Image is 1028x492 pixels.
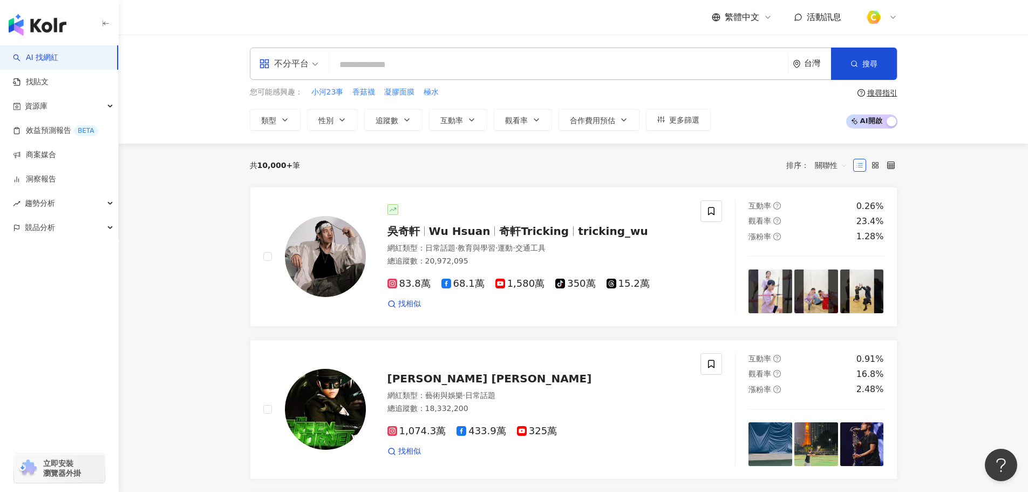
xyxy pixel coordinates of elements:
[748,369,771,378] span: 觀看率
[285,369,366,450] img: KOL Avatar
[43,459,81,478] span: 立即安裝 瀏覽器外掛
[807,12,841,22] span: 活動訊息
[384,86,415,98] button: 凝膠面膜
[856,368,884,380] div: 16.8%
[570,116,615,125] span: 合作費用預估
[748,269,792,313] img: post-image
[495,244,498,252] span: ·
[862,59,877,68] span: 搜尋
[384,87,414,98] span: 凝膠面膜
[311,86,344,98] button: 小河23事
[387,225,420,238] span: 吳奇軒
[9,14,66,36] img: logo
[441,278,485,289] span: 68.1萬
[794,269,838,313] img: post-image
[376,116,398,125] span: 追蹤數
[250,340,897,480] a: KOL Avatar[PERSON_NAME] [PERSON_NAME]網紅類型：藝術與娛樂·日常話題總追蹤數：18,332,2001,074.3萬433.9萬325萬找相似互動率questi...
[748,232,771,241] span: 漲粉率
[856,231,884,242] div: 1.28%
[748,422,792,466] img: post-image
[455,244,458,252] span: ·
[387,256,688,267] div: 總追蹤數 ： 20,972,095
[425,244,455,252] span: 日常話題
[831,48,897,80] button: 搜尋
[513,244,515,252] span: ·
[499,225,569,238] span: 奇軒Tricking
[840,422,884,466] img: post-image
[261,116,276,125] span: 類型
[494,109,552,131] button: 觀看率
[13,200,21,207] span: rise
[25,191,55,215] span: 趨勢分析
[14,454,105,483] a: chrome extension立即安裝 瀏覽器外掛
[578,225,648,238] span: tricking_wu
[773,233,781,240] span: question-circle
[250,109,301,131] button: 類型
[867,89,897,97] div: 搜尋指引
[318,116,333,125] span: 性別
[13,52,58,63] a: searchAI 找網紅
[748,354,771,363] span: 互動率
[13,150,56,160] a: 商案媒合
[311,87,344,98] span: 小河23事
[13,77,49,87] a: 找貼文
[25,94,47,118] span: 資源庫
[794,422,838,466] img: post-image
[17,460,38,477] img: chrome extension
[425,391,463,400] span: 藝術與娛樂
[515,244,546,252] span: 交通工具
[773,386,781,393] span: question-circle
[250,187,897,327] a: KOL Avatar吳奇軒Wu Hsuan奇軒Trickingtricking_wu網紅類型：日常話題·教育與學習·運動·交通工具總追蹤數：20,972,09583.8萬68.1萬1,580萬3...
[748,385,771,394] span: 漲粉率
[517,426,557,437] span: 325萬
[857,89,865,97] span: question-circle
[748,201,771,210] span: 互動率
[398,446,421,457] span: 找相似
[856,383,884,395] div: 2.48%
[285,216,366,297] img: KOL Avatar
[257,161,293,170] span: 10,000+
[815,157,847,174] span: 關聯性
[856,353,884,365] div: 0.91%
[429,225,491,238] span: Wu Hsuan
[352,86,376,98] button: 香菇襪
[463,391,465,400] span: ·
[387,299,421,309] a: 找相似
[669,116,699,124] span: 更多篩選
[387,403,688,414] div: 總追蹤數 ： 18,332,200
[387,278,431,289] span: 83.8萬
[387,426,446,437] span: 1,074.3萬
[387,390,688,401] div: 網紅類型 ：
[773,217,781,225] span: question-circle
[250,161,301,170] div: 共 筆
[259,55,309,72] div: 不分平台
[840,269,884,313] img: post-image
[25,215,55,240] span: 競品分析
[856,200,884,212] div: 0.26%
[465,391,495,400] span: 日常話題
[773,370,781,378] span: question-circle
[429,109,487,131] button: 互動率
[555,278,595,289] span: 350萬
[307,109,358,131] button: 性別
[804,59,831,68] div: 台灣
[387,243,688,254] div: 網紅類型 ：
[387,372,592,385] span: [PERSON_NAME] [PERSON_NAME]
[495,278,545,289] span: 1,580萬
[398,299,421,309] span: 找相似
[423,86,439,98] button: 極水
[364,109,423,131] button: 追蹤數
[646,109,711,131] button: 更多篩選
[773,202,781,210] span: question-circle
[793,60,801,68] span: environment
[457,426,506,437] span: 433.9萬
[13,174,56,185] a: 洞察報告
[259,58,270,69] span: appstore
[13,125,98,136] a: 效益預測報告BETA
[458,244,495,252] span: 教育與學習
[725,11,759,23] span: 繁體中文
[352,87,375,98] span: 香菇襪
[863,7,884,28] img: %E6%96%B9%E5%BD%A2%E7%B4%94.png
[440,116,463,125] span: 互動率
[607,278,650,289] span: 15.2萬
